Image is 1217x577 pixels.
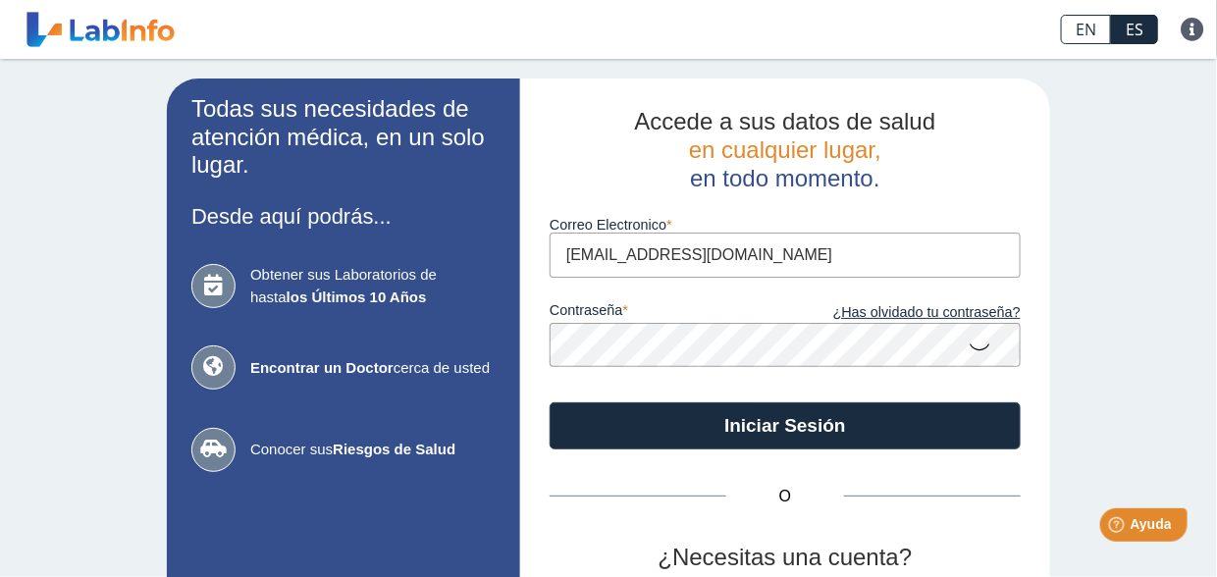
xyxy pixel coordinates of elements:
[689,136,881,163] span: en cualquier lugar,
[635,108,936,134] span: Accede a sus datos de salud
[287,288,427,305] b: los Últimos 10 Años
[1042,500,1195,555] iframe: Help widget launcher
[550,544,1021,572] h2: ¿Necesitas una cuenta?
[191,95,496,180] h2: Todas sus necesidades de atención médica, en un solo lugar.
[250,264,496,308] span: Obtener sus Laboratorios de hasta
[1111,15,1158,44] a: ES
[1061,15,1111,44] a: EN
[785,302,1021,324] a: ¿Has olvidado tu contraseña?
[550,217,1021,233] label: Correo Electronico
[250,439,496,461] span: Conocer sus
[250,357,496,380] span: cerca de usted
[726,485,844,508] span: O
[333,441,455,457] b: Riesgos de Salud
[690,165,879,191] span: en todo momento.
[250,359,394,376] b: Encontrar un Doctor
[550,302,785,324] label: contraseña
[191,204,496,229] h3: Desde aquí podrás...
[550,402,1021,449] button: Iniciar Sesión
